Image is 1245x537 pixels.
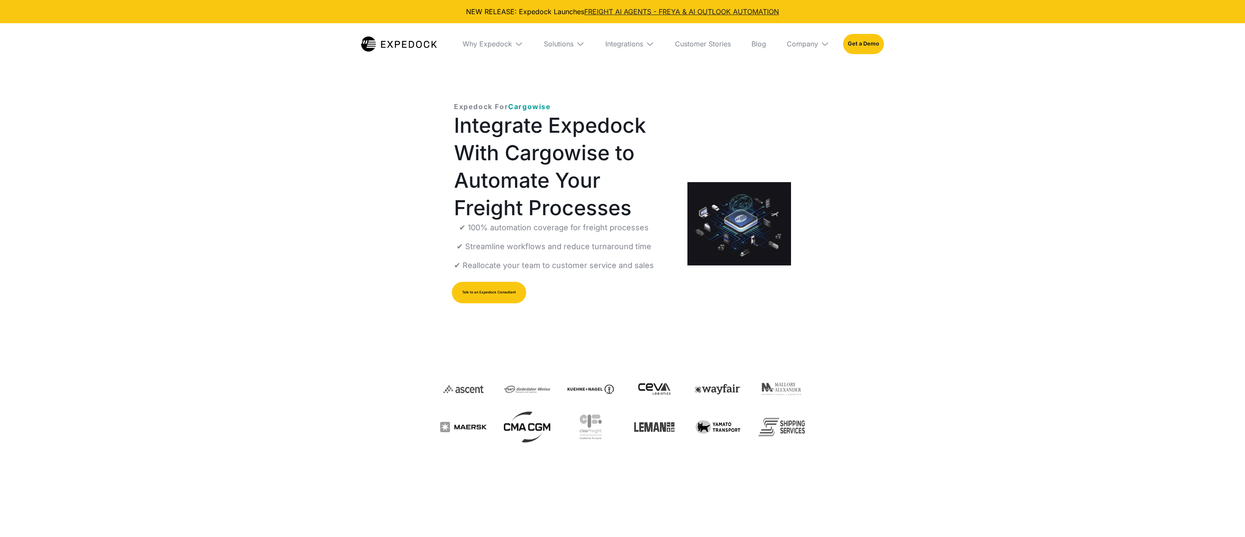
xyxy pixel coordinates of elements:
div: NEW RELEASE: Expedock Launches [7,7,1238,16]
p: ✔ Streamline workflows and reduce turnaround time [457,241,651,253]
a: Blog [745,23,773,64]
p: ✔ 100% automation coverage for freight processes [459,222,649,234]
a: Get a Demo [843,34,884,54]
div: Company [780,23,836,64]
div: Integrations [598,23,661,64]
p: ✔ Reallocate your team to customer service and sales [454,259,654,272]
h1: Integrate Expedock With Cargowise to Automate Your Freight Processes [454,112,674,222]
div: Integrations [605,40,643,48]
div: Company [787,40,818,48]
a: Talk to an Expedock Consultant [452,282,526,303]
div: Solutions [537,23,592,64]
div: Why Expedock [456,23,530,64]
a: FREIGHT AI AGENTS - FREYA & AI OUTLOOK AUTOMATION [584,7,779,16]
a: open lightbox [687,182,791,265]
span: Cargowise [508,102,551,111]
p: Expedock For [454,101,551,112]
div: Why Expedock [463,40,512,48]
div: Solutions [544,40,573,48]
a: Customer Stories [668,23,738,64]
